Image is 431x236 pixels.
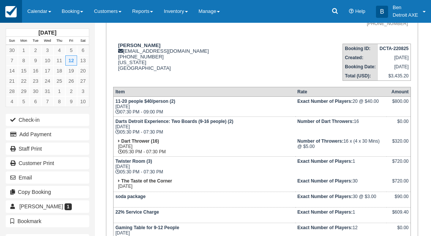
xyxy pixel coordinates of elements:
a: 4 [54,45,65,55]
td: 16 [295,116,387,137]
th: Wed [41,37,53,45]
th: Thu [54,37,65,45]
a: 15 [18,66,30,76]
i: Help [349,9,354,14]
th: Rate [295,87,387,96]
p: Detroit AXE [393,11,418,19]
a: 6 [30,96,41,107]
span: Help [355,8,365,14]
td: [DATE] 07:30 PM - 09:00 PM [113,96,295,116]
a: 10 [77,96,89,107]
div: $800.00 [388,99,409,110]
a: 8 [54,96,65,107]
div: $720.00 [388,178,409,190]
button: Email [6,171,89,184]
a: 30 [30,86,41,96]
th: Booking Date: [343,62,378,71]
th: Fri [65,37,77,45]
a: 19 [65,66,77,76]
td: 1 [295,156,387,176]
td: [DATE] 05:30 PM - 07:30 PM [113,116,295,137]
a: 7 [41,96,53,107]
a: 23 [30,76,41,86]
a: 31 [41,86,53,96]
strong: Darts Detroit Experience: Two Boards (9-16 people) (2) [115,119,234,124]
p: Ben [393,4,418,11]
a: 29 [18,86,30,96]
td: 20 @ $40.00 [295,96,387,116]
a: 22 [18,76,30,86]
a: 9 [65,96,77,107]
th: Tue [30,37,41,45]
div: $0.00 [388,119,409,130]
td: 1 [295,207,387,223]
a: 7 [6,55,18,66]
strong: DCTA-220825 [380,46,409,51]
span: [PERSON_NAME] [19,203,63,209]
a: 11 [54,55,65,66]
strong: Exact Number of Players [297,99,352,104]
th: Sun [6,37,18,45]
button: Check-in [6,114,89,126]
a: 21 [6,76,18,86]
a: [PERSON_NAME] 1 [6,200,89,212]
th: Total (USD): [343,71,378,81]
td: [DATE] 05:30 PM - 07:30 PM [113,156,295,176]
strong: Dart Thrower (16) [121,138,159,144]
a: 10 [41,55,53,66]
td: [DATE] [378,62,411,71]
a: 28 [6,86,18,96]
strong: Gaming Table for 9-12 People [115,225,179,230]
span: 1 [65,203,72,210]
button: Copy Booking [6,186,89,198]
a: 8 [18,55,30,66]
td: 30 [295,176,387,192]
div: B [376,6,388,18]
th: Created: [343,53,378,62]
button: Add Payment [6,128,89,140]
a: 2 [30,45,41,55]
button: Bookmark [6,215,89,227]
a: 5 [65,45,77,55]
a: 14 [6,66,18,76]
strong: Number of Dart Throwers [297,119,354,124]
a: 2 [65,86,77,96]
strong: 22% Service Charge [115,209,159,215]
a: 16 [30,66,41,76]
strong: Exact Number of Players [297,194,352,199]
div: $720.00 [388,159,409,170]
td: [DATE] [113,176,295,192]
strong: Exact Number of Players [297,178,352,184]
div: [EMAIL_ADDRESS][DOMAIN_NAME] [PHONE_NUMBER] [US_STATE] [GEOGRAPHIC_DATA] [113,42,332,71]
strong: Exact Number of Players [297,159,352,164]
strong: [DATE] [38,30,56,36]
a: 30 [6,45,18,55]
th: Sat [77,37,89,45]
a: 3 [77,86,89,96]
strong: The Taste of the Corner [121,178,172,184]
strong: [PERSON_NAME] [118,42,161,48]
strong: Exact Number of Players [297,209,352,215]
div: $320.00 [388,138,409,150]
a: 3 [41,45,53,55]
strong: Exact Number of Players [297,225,352,230]
a: 20 [77,66,89,76]
th: Mon [18,37,30,45]
td: 16 x (4 x 30 Mins) @ $5.00 [295,137,387,157]
a: Customer Print [6,157,89,169]
a: 13 [77,55,89,66]
td: [DATE] [378,53,411,62]
strong: 11-20 people $40/person (2) [115,99,175,104]
a: 25 [54,76,65,86]
th: Booking ID: [343,44,378,53]
div: $90.00 [388,194,409,205]
div: $609.40 [388,209,409,221]
img: checkfront-main-nav-mini-logo.png [5,6,17,17]
td: [DATE] 05:30 PM - 07:30 PM [113,137,295,157]
a: 1 [18,45,30,55]
strong: soda package [115,194,145,199]
a: 1 [54,86,65,96]
a: 18 [54,66,65,76]
a: 24 [41,76,53,86]
a: 17 [41,66,53,76]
